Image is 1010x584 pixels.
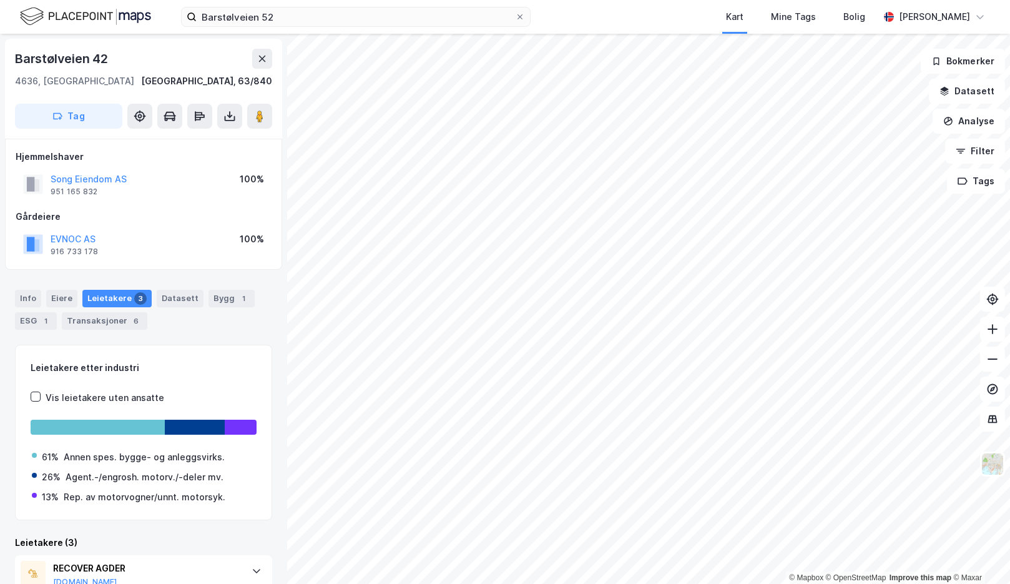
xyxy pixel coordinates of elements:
div: Leietakere etter industri [31,360,257,375]
div: Eiere [46,290,77,307]
div: Rep. av motorvogner/unnt. motorsyk. [64,490,225,505]
div: Transaksjoner [62,312,147,330]
button: Tag [15,104,122,129]
iframe: Chat Widget [948,524,1010,584]
img: logo.f888ab2527a4732fd821a326f86c7f29.svg [20,6,151,27]
div: 26% [42,470,61,485]
div: Leietakere (3) [15,535,272,550]
button: Bokmerker [921,49,1005,74]
div: 1 [237,292,250,305]
div: Kontrollprogram for chat [948,524,1010,584]
div: Agent.-/engrosh. motorv./-deler mv. [66,470,223,485]
div: RECOVER AGDER [53,561,239,576]
div: 61% [42,450,59,465]
button: Datasett [929,79,1005,104]
a: Mapbox [789,573,823,582]
div: Datasett [157,290,203,307]
div: 1 [39,315,52,327]
img: Z [981,452,1004,476]
div: Info [15,290,41,307]
div: Barstølveien 42 [15,49,110,69]
div: 916 733 178 [51,247,98,257]
button: Tags [947,169,1005,194]
div: Bolig [843,9,865,24]
div: [GEOGRAPHIC_DATA], 63/840 [141,74,272,89]
div: 100% [240,172,264,187]
div: Annen spes. bygge- og anleggsvirks. [64,450,225,465]
div: 13% [42,490,59,505]
div: Bygg [208,290,255,307]
div: ESG [15,312,57,330]
button: Analyse [933,109,1005,134]
a: Improve this map [890,573,951,582]
div: Mine Tags [771,9,816,24]
div: [PERSON_NAME] [899,9,970,24]
div: Gårdeiere [16,209,272,224]
div: 4636, [GEOGRAPHIC_DATA] [15,74,134,89]
div: Kart [726,9,743,24]
div: Hjemmelshaver [16,149,272,164]
a: OpenStreetMap [826,573,886,582]
div: 6 [130,315,142,327]
div: 3 [134,292,147,305]
div: 100% [240,232,264,247]
div: Leietakere [82,290,152,307]
div: 951 165 832 [51,187,97,197]
input: Søk på adresse, matrikkel, gårdeiere, leietakere eller personer [197,7,515,26]
button: Filter [945,139,1005,164]
div: Vis leietakere uten ansatte [46,390,164,405]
